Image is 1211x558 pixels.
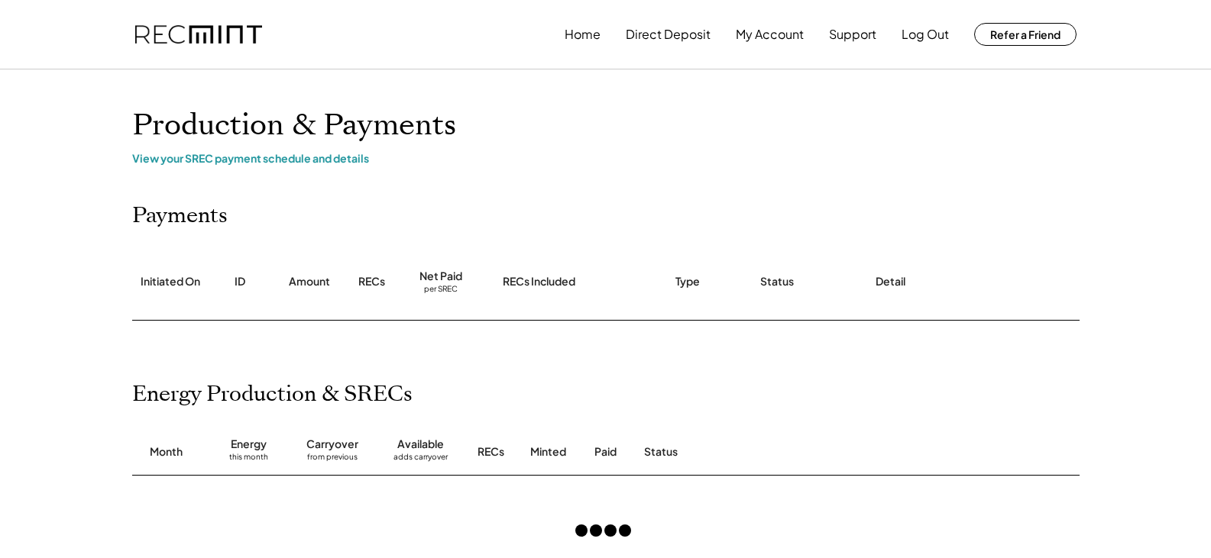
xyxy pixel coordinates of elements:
div: this month [229,452,268,467]
h2: Payments [132,203,228,229]
div: Detail [876,274,905,289]
div: per SREC [424,284,458,295]
div: View your SREC payment schedule and details [132,151,1080,165]
h2: Energy Production & SRECs [132,382,413,408]
button: Support [829,19,876,50]
div: RECs [478,444,504,460]
div: Energy [231,437,267,452]
button: My Account [736,19,804,50]
div: adds carryover [393,452,448,467]
div: Status [760,274,794,289]
div: Paid [594,444,617,460]
button: Refer a Friend [974,23,1077,46]
div: RECs Included [503,274,575,289]
div: RECs [358,274,385,289]
button: Log Out [902,19,949,50]
div: Amount [289,274,330,289]
div: from previous [307,452,358,467]
div: Status [644,444,904,460]
button: Direct Deposit [626,19,711,50]
div: ID [235,274,245,289]
div: Month [150,444,183,460]
div: Available [397,437,444,452]
img: recmint-logotype%403x.png [135,25,262,44]
div: Type [675,274,700,289]
div: Minted [530,444,566,460]
div: Net Paid [419,269,462,284]
div: Initiated On [141,274,200,289]
button: Home [565,19,601,50]
h1: Production & Payments [132,108,1080,144]
div: Carryover [306,437,358,452]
